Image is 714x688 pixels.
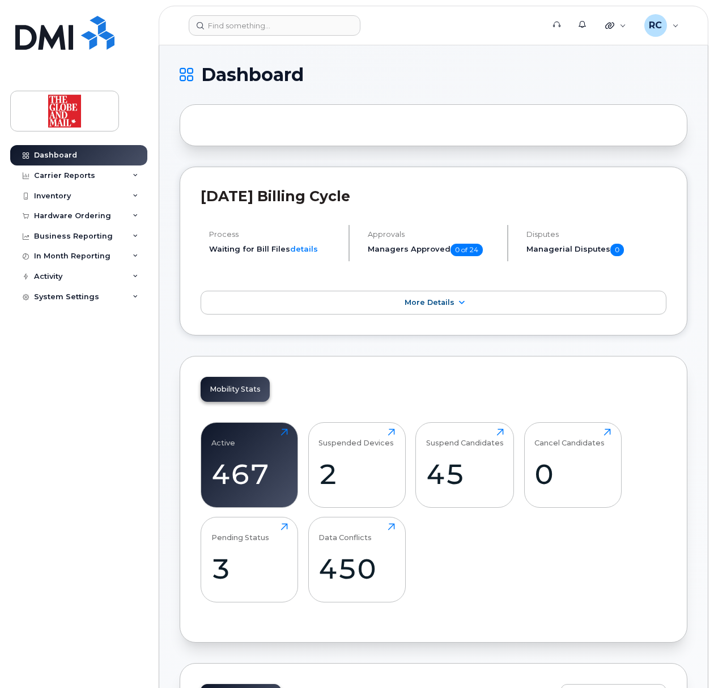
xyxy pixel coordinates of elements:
[368,230,498,239] h4: Approvals
[526,230,666,239] h4: Disputes
[318,428,395,501] a: Suspended Devices2
[318,523,395,596] a: Data Conflicts450
[209,244,339,254] li: Waiting for Bill Files
[318,457,395,491] div: 2
[201,66,304,83] span: Dashboard
[211,428,288,501] a: Active467
[426,457,504,491] div: 45
[211,523,269,542] div: Pending Status
[610,244,624,256] span: 0
[426,428,504,447] div: Suspend Candidates
[534,457,611,491] div: 0
[526,244,666,256] h5: Managerial Disputes
[318,523,372,542] div: Data Conflicts
[211,552,288,585] div: 3
[211,457,288,491] div: 467
[209,230,339,239] h4: Process
[426,428,504,501] a: Suspend Candidates45
[318,552,395,585] div: 450
[534,428,605,447] div: Cancel Candidates
[405,298,454,307] span: More Details
[318,428,394,447] div: Suspended Devices
[368,244,498,256] h5: Managers Approved
[201,188,666,205] h2: [DATE] Billing Cycle
[211,523,288,596] a: Pending Status3
[290,244,318,253] a: details
[211,428,235,447] div: Active
[534,428,611,501] a: Cancel Candidates0
[450,244,483,256] span: 0 of 24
